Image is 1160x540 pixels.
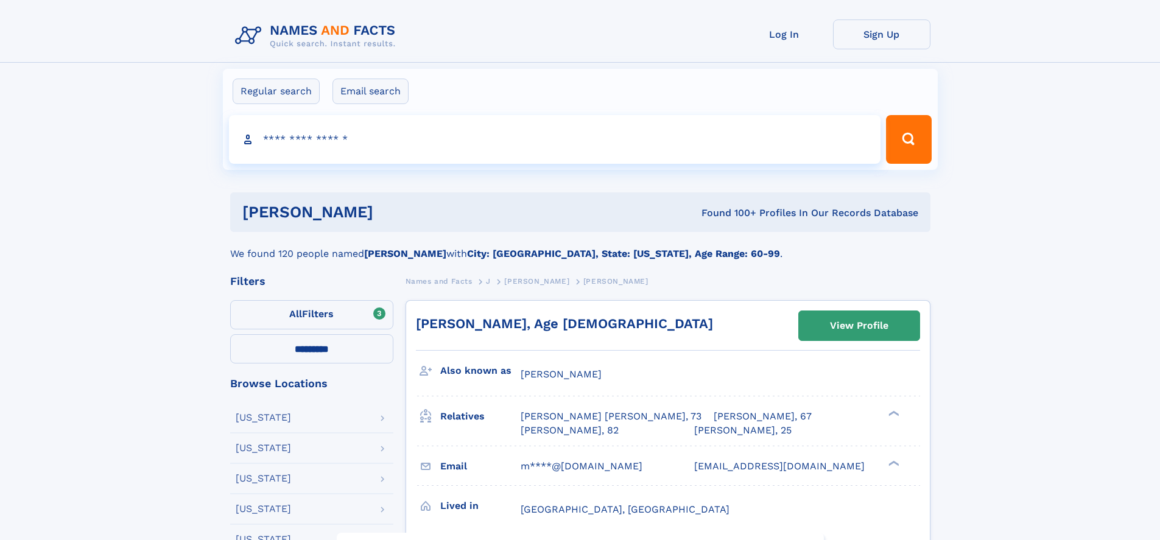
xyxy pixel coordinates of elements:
div: ❯ [885,459,900,467]
h1: [PERSON_NAME] [242,205,538,220]
a: [PERSON_NAME], 25 [694,424,792,437]
a: [PERSON_NAME], 67 [714,410,812,423]
a: View Profile [799,311,919,340]
a: Log In [736,19,833,49]
label: Regular search [233,79,320,104]
div: We found 120 people named with . [230,232,930,261]
input: search input [229,115,881,164]
div: [US_STATE] [236,474,291,483]
a: Names and Facts [406,273,473,289]
b: [PERSON_NAME] [364,248,446,259]
a: [PERSON_NAME] [PERSON_NAME], 73 [521,410,701,423]
div: Browse Locations [230,378,393,389]
label: Filters [230,300,393,329]
h3: Email [440,456,521,477]
div: [US_STATE] [236,504,291,514]
img: Logo Names and Facts [230,19,406,52]
div: Filters [230,276,393,287]
span: All [289,308,302,320]
span: J [486,277,491,286]
span: [EMAIL_ADDRESS][DOMAIN_NAME] [694,460,865,472]
a: Sign Up [833,19,930,49]
a: [PERSON_NAME], Age [DEMOGRAPHIC_DATA] [416,316,713,331]
div: [US_STATE] [236,443,291,453]
h3: Lived in [440,496,521,516]
span: [PERSON_NAME] [583,277,649,286]
h3: Relatives [440,406,521,427]
label: Email search [332,79,409,104]
b: City: [GEOGRAPHIC_DATA], State: [US_STATE], Age Range: 60-99 [467,248,780,259]
div: [US_STATE] [236,413,291,423]
div: ❯ [885,410,900,418]
h3: Also known as [440,360,521,381]
div: Found 100+ Profiles In Our Records Database [537,206,918,220]
a: [PERSON_NAME], 82 [521,424,619,437]
a: [PERSON_NAME] [504,273,569,289]
div: View Profile [830,312,888,340]
a: J [486,273,491,289]
span: [PERSON_NAME] [521,368,602,380]
span: [GEOGRAPHIC_DATA], [GEOGRAPHIC_DATA] [521,503,729,515]
button: Search Button [886,115,931,164]
span: [PERSON_NAME] [504,277,569,286]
